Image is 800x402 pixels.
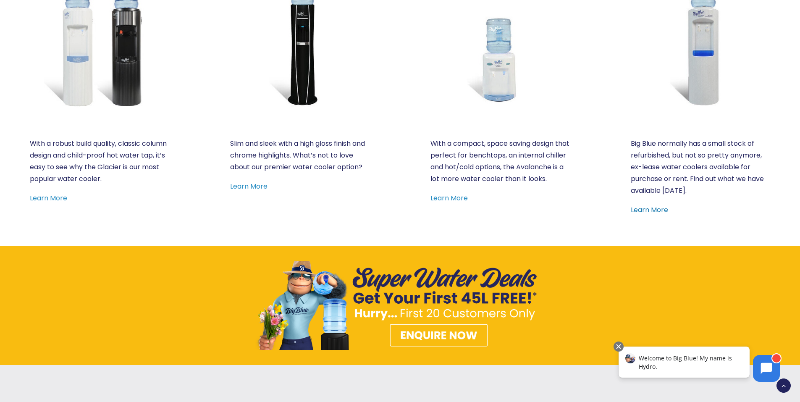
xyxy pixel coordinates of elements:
[30,193,67,203] a: Learn More
[631,138,770,197] p: Big Blue normally has a small stock of refurbished, but not so pretty anymore, ex-lease water coo...
[255,261,545,350] a: WINTER DEAL
[230,138,370,173] p: Slim and sleek with a high gloss finish and chrome highlights. What’s not to love about our premi...
[230,181,268,191] a: Learn More
[631,205,668,215] a: Learn More
[430,138,570,185] p: With a compact, space saving design that perfect for benchtops, an internal chiller and hot/cold ...
[30,138,169,185] p: With a robust build quality, classic column design and child-proof hot water tap, it’s easy to se...
[610,340,788,390] iframe: Chatbot
[430,193,468,203] a: Learn More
